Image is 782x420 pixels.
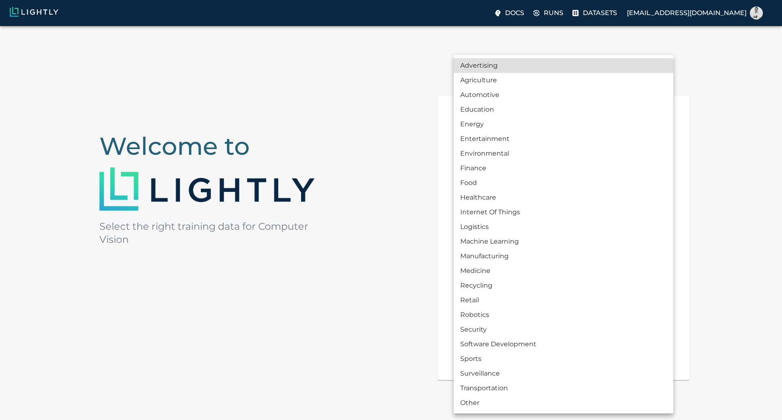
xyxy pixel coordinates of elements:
li: Other [454,396,673,410]
li: Internet Of Things [454,205,673,220]
li: Machine Learning [454,234,673,249]
li: Food [454,176,673,190]
li: Security [454,322,673,337]
li: Education [454,102,673,117]
li: Robotics [454,308,673,322]
li: Environmental [454,146,673,161]
li: Surveillance [454,366,673,381]
li: Healthcare [454,190,673,205]
li: Entertainment [454,132,673,146]
li: Advertising [454,58,673,73]
li: Retail [454,293,673,308]
li: Agriculture [454,73,673,88]
li: Medicine [454,264,673,278]
li: Automotive [454,88,673,102]
li: Recycling [454,278,673,293]
li: Transportation [454,381,673,396]
li: Logistics [454,220,673,234]
li: Finance [454,161,673,176]
li: Software Development [454,337,673,352]
li: Sports [454,352,673,366]
li: Energy [454,117,673,132]
li: Manufacturing [454,249,673,264]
